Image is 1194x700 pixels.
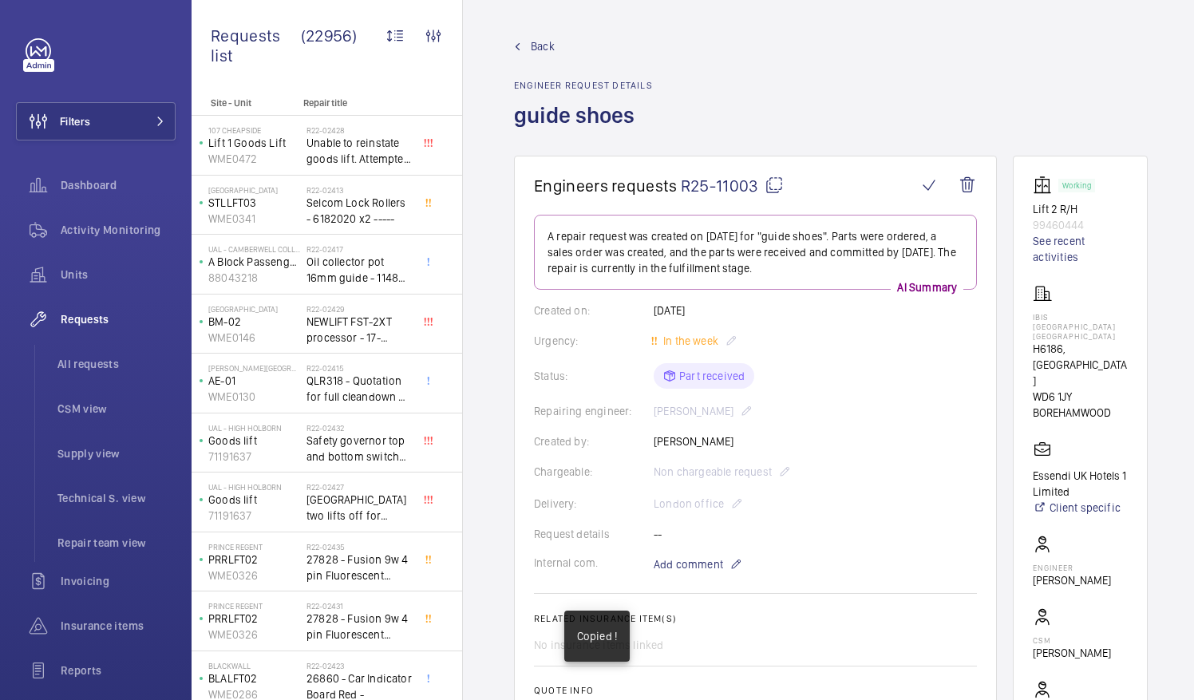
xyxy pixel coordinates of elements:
p: WME0146 [208,330,300,346]
p: [GEOGRAPHIC_DATA] [208,185,300,195]
h2: R22-02417 [306,244,412,254]
p: AE-01 [208,373,300,389]
span: Oil collector pot 16mm guide - 11482 x2 [306,254,412,286]
span: Reports [61,662,176,678]
p: UAL - Camberwell College of Arts [208,244,300,254]
p: [GEOGRAPHIC_DATA] [208,304,300,314]
span: Requests [61,311,176,327]
p: Lift 1 Goods Lift [208,135,300,151]
h2: R22-02415 [306,363,412,373]
a: See recent activities [1033,233,1128,265]
p: UAL - High Holborn [208,423,300,433]
p: 99460444 [1033,217,1128,233]
h2: Engineer request details [514,80,653,91]
p: WME0341 [208,211,300,227]
p: 88043218 [208,270,300,286]
span: Insurance items [61,618,176,634]
p: Essendi UK Hotels 1 Limited [1033,468,1128,500]
h2: R22-02427 [306,482,412,492]
p: 71191637 [208,508,300,524]
p: WME0130 [208,389,300,405]
h2: R22-02435 [306,542,412,552]
p: Site - Unit [192,97,297,109]
h2: Related insurance item(s) [534,613,977,624]
p: Goods lift [208,492,300,508]
button: Filters [16,102,176,140]
p: AI Summary [891,279,963,295]
img: elevator.svg [1033,176,1058,195]
h2: R22-02428 [306,125,412,135]
p: 71191637 [208,449,300,465]
span: Safety governor top and bottom switches not working from an immediate defect. Lift passenger lift... [306,433,412,465]
p: CSM [1033,635,1111,645]
p: PRRLFT02 [208,611,300,627]
span: Selcom Lock Rollers - 6182020 x2 ----- [306,195,412,227]
h2: R22-02413 [306,185,412,195]
p: H6186, [GEOGRAPHIC_DATA] [1033,341,1128,389]
span: Units [61,267,176,283]
span: [GEOGRAPHIC_DATA] two lifts off for safety governor rope switches at top and bottom. Immediate de... [306,492,412,524]
p: A repair request was created on [DATE] for "guide shoes". Parts were ordered, a sales order was c... [548,228,963,276]
p: PRRLFT02 [208,552,300,568]
span: Back [531,38,555,54]
p: Copied ! [577,628,617,644]
h2: Quote info [534,685,977,696]
span: 27828 - Fusion 9w 4 pin Fluorescent Lamp / Bulb - Used on Prince regent lift No2 car top test con... [306,611,412,643]
h2: R22-02423 [306,661,412,670]
span: Supply view [57,445,176,461]
p: Prince Regent [208,601,300,611]
p: [PERSON_NAME] [1033,645,1111,661]
span: CSM view [57,401,176,417]
span: Add comment [654,556,723,572]
span: Requests list [211,26,301,65]
h2: R22-02429 [306,304,412,314]
p: WME0326 [208,627,300,643]
p: WME0472 [208,151,300,167]
p: WD6 1JY BOREHAMWOOD [1033,389,1128,421]
p: Engineer [1033,563,1111,572]
span: Engineers requests [534,176,678,196]
span: Repair team view [57,535,176,551]
a: Client specific [1033,500,1128,516]
span: Activity Monitoring [61,222,176,238]
span: Unable to reinstate goods lift. Attempted to swap control boards with PL2, no difference. Technic... [306,135,412,167]
h1: guide shoes [514,101,653,156]
span: R25-11003 [681,176,784,196]
h2: R22-02431 [306,601,412,611]
p: Prince Regent [208,542,300,552]
p: 107 Cheapside [208,125,300,135]
p: Working [1062,183,1091,188]
span: 27828 - Fusion 9w 4 pin Fluorescent Lamp / Bulb - Used on Prince regent lift No2 car top test con... [306,552,412,583]
p: BM-02 [208,314,300,330]
p: BLALFT02 [208,670,300,686]
p: Lift 2 R/H [1033,201,1128,217]
p: IBIS [GEOGRAPHIC_DATA] [GEOGRAPHIC_DATA] [1033,312,1128,341]
p: UAL - High Holborn [208,482,300,492]
span: NEWLIFT FST-2XT processor - 17-02000003 1021,00 euros x1 [306,314,412,346]
span: Technical S. view [57,490,176,506]
p: [PERSON_NAME] [1033,572,1111,588]
span: QLR318 - Quotation for full cleandown of lift and motor room at, Workspace, [PERSON_NAME][GEOGRAP... [306,373,412,405]
span: Dashboard [61,177,176,193]
span: All requests [57,356,176,372]
p: Blackwall [208,661,300,670]
p: WME0326 [208,568,300,583]
p: Goods lift [208,433,300,449]
span: Invoicing [61,573,176,589]
p: STLLFT03 [208,195,300,211]
p: [PERSON_NAME][GEOGRAPHIC_DATA] [208,363,300,373]
p: A Block Passenger Lift 2 (B) L/H [208,254,300,270]
p: Repair title [303,97,409,109]
span: Filters [60,113,90,129]
h2: R22-02432 [306,423,412,433]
